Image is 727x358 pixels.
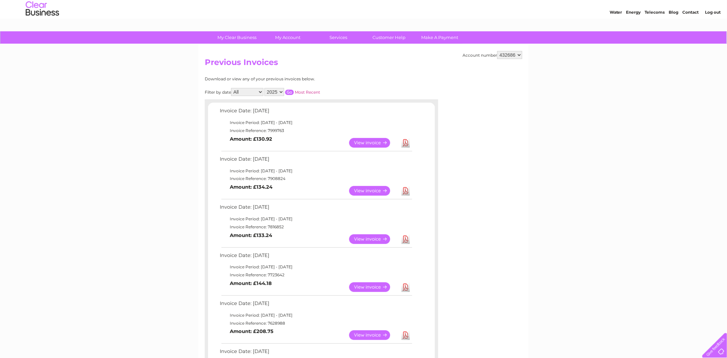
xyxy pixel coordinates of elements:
h2: Previous Invoices [205,58,522,70]
a: Services [311,31,366,44]
td: Invoice Period: [DATE] - [DATE] [218,167,413,175]
div: Filter by date [205,88,380,96]
td: Invoice Period: [DATE] - [DATE] [218,311,413,319]
td: Invoice Date: [DATE] [218,203,413,215]
a: Make A Payment [413,31,468,44]
div: Account number [463,51,522,59]
td: Invoice Date: [DATE] [218,251,413,263]
td: Invoice Date: [DATE] [218,299,413,311]
div: Download or view any of your previous invoices below. [205,77,380,81]
td: Invoice Period: [DATE] - [DATE] [218,215,413,223]
a: View [349,138,398,148]
a: Download [402,186,410,196]
a: View [349,234,398,244]
b: Amount: £130.92 [230,136,272,142]
td: Invoice Reference: 7723642 [218,271,413,279]
b: Amount: £144.18 [230,280,272,286]
a: Log out [705,28,721,33]
a: Most Recent [295,90,320,95]
a: View [349,282,398,292]
a: My Clear Business [210,31,265,44]
td: Invoice Period: [DATE] - [DATE] [218,119,413,127]
td: Invoice Reference: 7628988 [218,319,413,327]
a: 0333 014 3131 [601,3,647,12]
td: Invoice Reference: 7908824 [218,175,413,183]
a: View [349,186,398,196]
b: Amount: £134.24 [230,184,272,190]
td: Invoice Reference: 7999763 [218,127,413,135]
b: Amount: £208.75 [230,328,273,334]
td: Invoice Date: [DATE] [218,106,413,119]
a: Water [610,28,622,33]
a: Energy [626,28,641,33]
a: My Account [260,31,315,44]
a: Download [402,234,410,244]
a: Download [402,282,410,292]
a: Contact [683,28,699,33]
b: Amount: £133.24 [230,232,272,238]
a: Telecoms [645,28,665,33]
td: Invoice Period: [DATE] - [DATE] [218,263,413,271]
div: Clear Business is a trading name of Verastar Limited (registered in [GEOGRAPHIC_DATA] No. 3667643... [206,4,522,32]
td: Invoice Reference: 7816852 [218,223,413,231]
a: Customer Help [362,31,417,44]
a: Download [402,138,410,148]
a: Download [402,330,410,340]
a: Blog [669,28,679,33]
img: logo.png [25,17,59,38]
a: View [349,330,398,340]
td: Invoice Date: [DATE] [218,155,413,167]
